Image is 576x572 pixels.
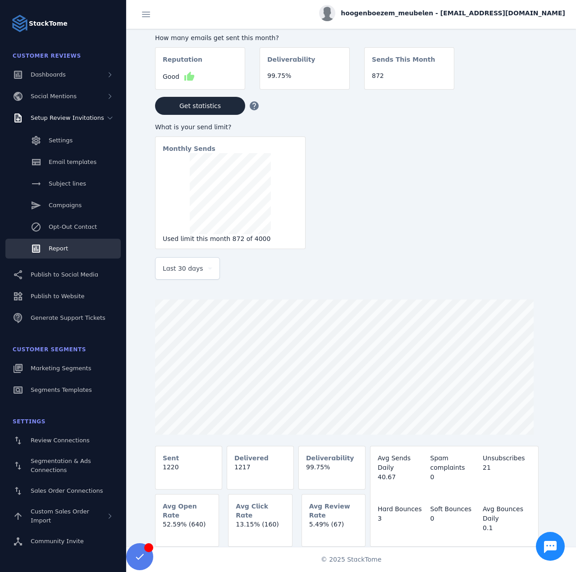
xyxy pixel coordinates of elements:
[5,431,121,450] a: Review Connections
[5,131,121,150] a: Settings
[5,174,121,194] a: Subject lines
[430,454,479,472] div: Spam complaints
[31,93,77,100] span: Social Mentions
[378,504,426,514] div: Hard Bounces
[163,263,203,274] span: Last 30 days
[49,159,96,165] span: Email templates
[430,504,479,514] div: Soft Bounces
[155,520,219,536] mat-card-content: 52.59% (640)
[5,286,121,306] a: Publish to Website
[29,19,68,28] strong: StackTome
[341,9,565,18] span: hoogenboezem_meubelen - [EMAIL_ADDRESS][DOMAIN_NAME]
[5,195,121,215] a: Campaigns
[267,71,342,81] div: 99.75%
[49,137,73,144] span: Settings
[372,55,435,71] mat-card-subtitle: Sends This Month
[5,152,121,172] a: Email templates
[155,463,222,479] mat-card-content: 1220
[430,472,479,482] div: 0
[13,418,46,425] span: Settings
[319,5,335,21] img: profile.jpg
[31,71,66,78] span: Dashboards
[179,103,221,109] span: Get statistics
[31,293,84,300] span: Publish to Website
[31,458,91,473] span: Segmentation & Ads Connections
[236,502,284,520] mat-card-subtitle: Avg Click Rate
[49,223,97,230] span: Opt-Out Contact
[319,5,565,21] button: hoogenboezem_meubelen - [EMAIL_ADDRESS][DOMAIN_NAME]
[378,454,426,472] div: Avg Sends Daily
[483,504,531,523] div: Avg Bounces Daily
[11,14,29,32] img: Logo image
[163,502,211,520] mat-card-subtitle: Avg Open Rate
[31,365,91,372] span: Marketing Segments
[5,452,121,479] a: Segmentation & Ads Connections
[155,97,245,115] button: Get statistics
[31,538,84,545] span: Community Invite
[378,514,426,523] div: 3
[321,555,382,564] span: © 2025 StackTome
[13,53,81,59] span: Customer Reviews
[5,217,121,237] a: Opt-Out Contact
[234,454,269,463] mat-card-subtitle: Delivered
[306,454,354,463] mat-card-subtitle: Deliverability
[5,265,121,285] a: Publish to Social Media
[5,239,121,259] a: Report
[163,234,298,244] div: Used limit this month 872 of 4000
[31,386,92,393] span: Segments Templates
[302,520,365,536] mat-card-content: 5.49% (67)
[5,481,121,501] a: Sales Order Connections
[365,71,454,88] mat-card-content: 872
[483,454,531,463] div: Unsubscribes
[5,359,121,378] a: Marketing Segments
[5,380,121,400] a: Segments Templates
[483,463,531,472] div: 21
[31,114,104,121] span: Setup Review Invitations
[5,531,121,551] a: Community Invite
[31,314,105,321] span: Generate Support Tickets
[49,180,86,187] span: Subject lines
[184,71,195,82] mat-icon: thumb_up
[163,55,202,71] mat-card-subtitle: Reputation
[13,346,86,353] span: Customer Segments
[299,463,365,479] mat-card-content: 99.75%
[309,502,358,520] mat-card-subtitle: Avg Review Rate
[155,123,306,132] div: What is your send limit?
[163,72,179,82] span: Good
[155,33,454,43] div: How many emails get sent this month?
[430,514,479,523] div: 0
[163,454,179,463] mat-card-subtitle: Sent
[31,508,89,524] span: Custom Sales Order Import
[31,487,103,494] span: Sales Order Connections
[31,437,90,444] span: Review Connections
[5,308,121,328] a: Generate Support Tickets
[163,144,215,153] mat-card-subtitle: Monthly Sends
[229,520,292,536] mat-card-content: 13.15% (160)
[378,472,426,482] div: 40.67
[227,463,293,479] mat-card-content: 1217
[483,523,531,533] div: 0.1
[49,202,82,209] span: Campaigns
[49,245,68,252] span: Report
[267,55,315,71] mat-card-subtitle: Deliverability
[31,271,98,278] span: Publish to Social Media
